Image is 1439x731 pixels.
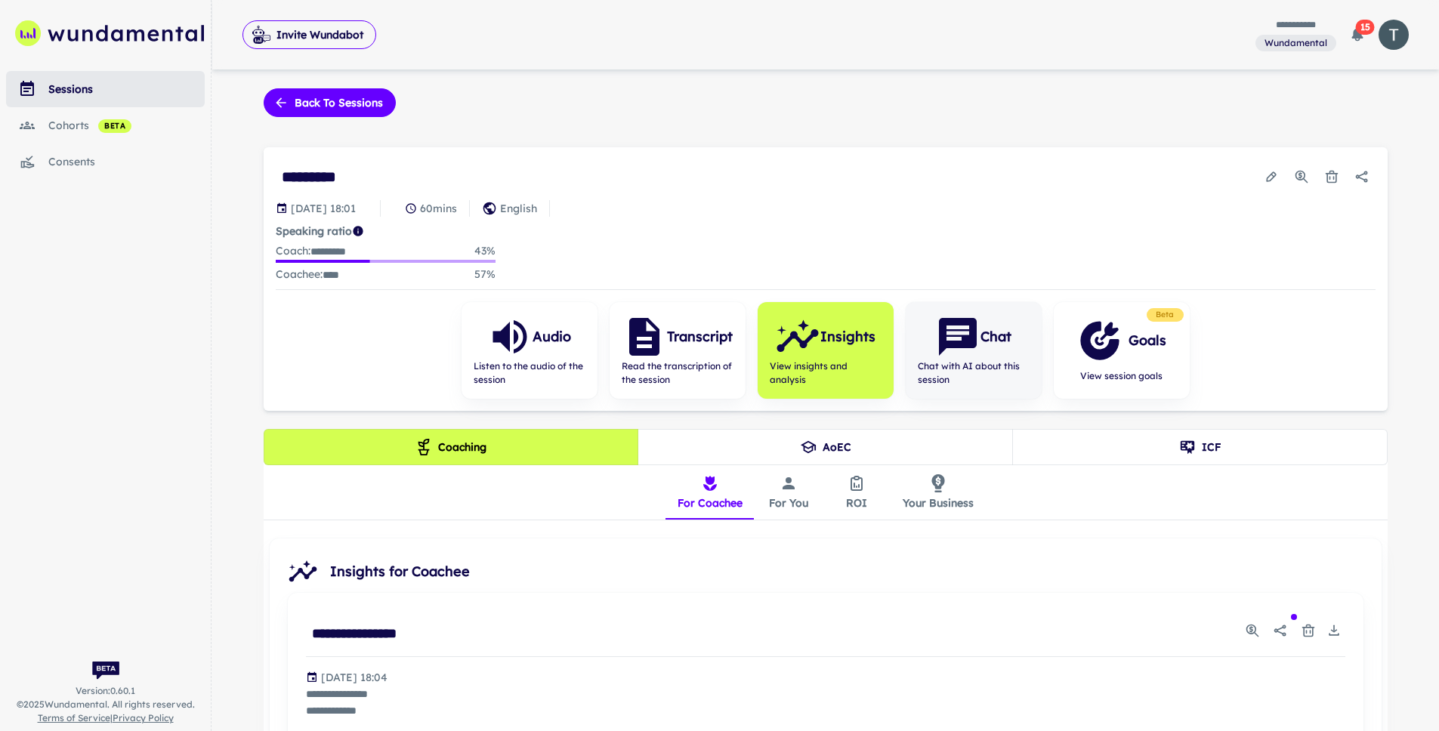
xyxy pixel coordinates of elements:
[276,242,346,260] p: Coach :
[6,143,205,180] a: consents
[264,88,396,117] button: Back to sessions
[820,326,875,347] h6: Insights
[474,266,496,283] p: 57 %
[474,359,585,387] span: Listen to the audio of the session
[276,224,352,238] strong: Speaking ratio
[1129,330,1166,351] h6: Goals
[1379,20,1409,50] img: photoURL
[1267,617,1294,644] button: Report is currently shared
[76,684,135,698] span: Version: 0.60.1
[242,20,376,50] span: Invite Wundabot to record a meeting
[48,81,205,97] div: sessions
[755,465,823,520] button: For You
[667,326,733,347] h6: Transcript
[891,465,986,520] button: Your Business
[1258,163,1285,190] button: Edit session
[665,465,986,520] div: insights tabs
[1241,619,1264,642] button: Usage Statistics
[980,326,1011,347] h6: Chat
[758,302,894,399] button: InsightsView insights and analysis
[462,302,598,399] button: AudioListen to the audio of the session
[264,429,1388,465] div: theme selection
[918,359,1030,387] span: Chat with AI about this session
[1255,33,1336,52] span: You are a member of this workspace. Contact your workspace owner for assistance.
[330,561,1370,582] span: Insights for Coachee
[610,302,746,399] button: TranscriptRead the transcription of the session
[291,200,356,217] p: Session date
[38,711,174,725] span: |
[352,225,364,237] svg: Coach/coachee ideal ratio of speaking is roughly 20:80. Mentor/mentee ideal ratio of speaking is ...
[276,266,339,283] p: Coachee :
[48,117,205,134] div: cohorts
[638,429,1013,465] button: AoEC
[242,20,376,49] button: Invite Wundabot
[533,326,571,347] h6: Audio
[622,359,733,387] span: Read the transcription of the session
[770,359,882,387] span: View insights and analysis
[6,71,205,107] a: sessions
[1258,36,1333,50] span: Wundamental
[1356,20,1375,35] span: 15
[474,242,496,260] p: 43 %
[665,465,755,520] button: For Coachee
[1288,163,1315,190] button: Usage Statistics
[1150,309,1181,321] span: Beta
[1012,429,1388,465] button: ICF
[420,200,457,217] p: 60 mins
[321,669,388,686] p: Generated at
[1342,20,1373,50] button: 15
[17,698,195,711] span: © 2025 Wundamental. All rights reserved.
[823,465,891,520] button: ROI
[1054,302,1190,399] button: GoalsView session goals
[264,429,639,465] button: Coaching
[500,200,537,217] p: English
[1297,619,1320,642] button: Delete
[38,712,110,723] a: Terms of Service
[1077,369,1166,383] span: View session goals
[98,120,131,132] span: beta
[1323,619,1345,642] button: Download
[6,107,205,143] a: cohorts beta
[113,712,174,723] a: Privacy Policy
[1318,163,1345,190] button: Delete session
[906,302,1042,399] button: ChatChat with AI about this session
[48,153,205,170] div: consents
[1348,163,1376,190] button: Share session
